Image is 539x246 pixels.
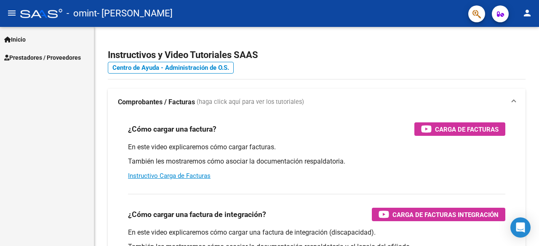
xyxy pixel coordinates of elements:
h3: ¿Cómo cargar una factura de integración? [128,209,266,220]
p: En este video explicaremos cómo cargar facturas. [128,143,505,152]
mat-expansion-panel-header: Comprobantes / Facturas (haga click aquí para ver los tutoriales) [108,89,526,116]
span: (haga click aquí para ver los tutoriales) [197,98,304,107]
span: Carga de Facturas [435,124,499,135]
h3: ¿Cómo cargar una factura? [128,123,216,135]
strong: Comprobantes / Facturas [118,98,195,107]
mat-icon: menu [7,8,17,18]
mat-icon: person [522,8,532,18]
h2: Instructivos y Video Tutoriales SAAS [108,47,526,63]
span: Carga de Facturas Integración [392,209,499,220]
div: Open Intercom Messenger [510,217,531,238]
p: También les mostraremos cómo asociar la documentación respaldatoria. [128,157,505,166]
button: Carga de Facturas Integración [372,208,505,221]
span: Prestadores / Proveedores [4,53,81,62]
button: Carga de Facturas [414,122,505,136]
span: - [PERSON_NAME] [97,4,173,23]
a: Centro de Ayuda - Administración de O.S. [108,62,234,74]
a: Instructivo Carga de Facturas [128,172,211,180]
span: - omint [67,4,97,23]
p: En este video explicaremos cómo cargar una factura de integración (discapacidad). [128,228,505,237]
span: Inicio [4,35,26,44]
